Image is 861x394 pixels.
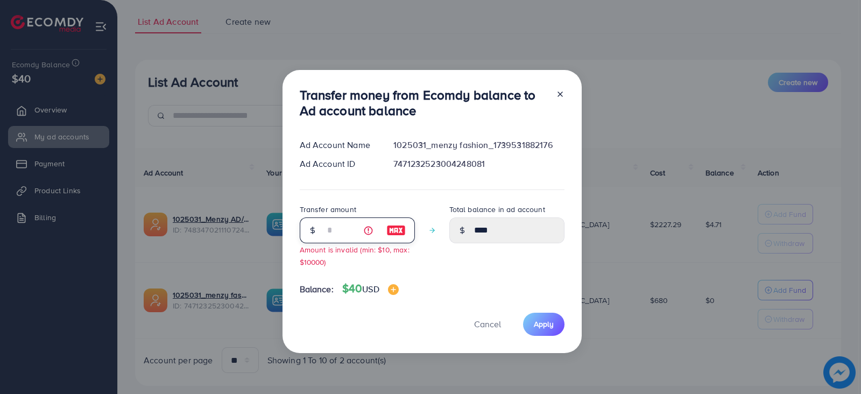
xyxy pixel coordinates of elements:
h3: Transfer money from Ecomdy balance to Ad account balance [300,87,547,118]
div: 1025031_menzy fashion_1739531882176 [385,139,573,151]
h4: $40 [342,282,399,295]
img: image [388,284,399,295]
button: Cancel [461,313,514,336]
small: Amount is invalid (min: $10, max: $10000) [300,244,410,267]
span: Cancel [474,318,501,330]
img: image [386,224,406,237]
div: Ad Account ID [291,158,385,170]
button: Apply [523,313,564,336]
span: Apply [534,319,554,329]
label: Transfer amount [300,204,356,215]
div: 7471232523004248081 [385,158,573,170]
div: Ad Account Name [291,139,385,151]
span: USD [362,283,379,295]
label: Total balance in ad account [449,204,545,215]
span: Balance: [300,283,334,295]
